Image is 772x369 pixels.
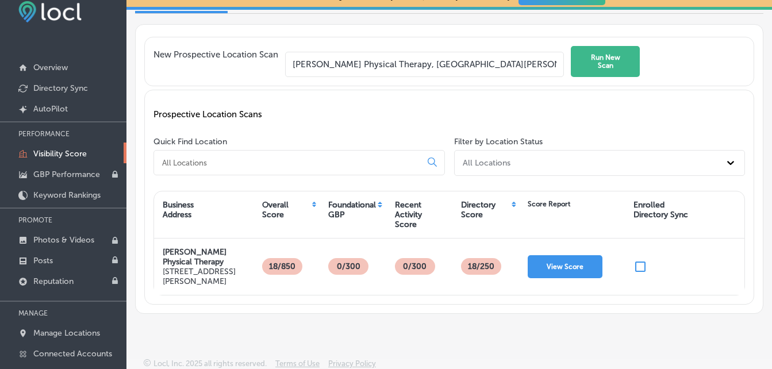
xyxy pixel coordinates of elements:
input: All Locations [161,157,418,168]
div: Recent Activity Score [395,200,450,229]
button: Run New Scan [571,46,640,77]
p: 0/300 [333,258,364,275]
p: Posts [33,256,53,266]
button: View Score [528,255,602,278]
div: Directory Score [461,200,510,220]
p: Connected Accounts [33,349,112,359]
p: GBP Performance [33,170,100,179]
p: Manage Locations [33,328,100,338]
div: Enrolled Directory Sync [633,200,688,220]
div: Score Report [528,200,570,208]
p: 18 /250 [464,258,498,275]
p: New Prospective Location Scan [153,49,278,77]
p: Overview [33,63,68,72]
label: Quick Find Location [153,137,227,147]
p: Prospective Location Scans [153,109,745,120]
div: All Locations [463,158,510,168]
label: Filter by Location Status [454,137,543,147]
p: Keyword Rankings [33,190,101,200]
img: fda3e92497d09a02dc62c9cd864e3231.png [18,1,82,22]
div: Overall Score [262,200,310,220]
p: Visibility Score [33,149,87,159]
div: Business Address [163,200,194,220]
p: Reputation [33,276,74,286]
p: Directory Sync [33,83,88,93]
p: Locl, Inc. 2025 all rights reserved. [153,359,267,368]
p: 18/850 [266,258,299,275]
p: 0/300 [400,258,430,275]
input: Enter your business location [285,52,564,77]
p: AutoPilot [33,104,68,114]
p: [STREET_ADDRESS][PERSON_NAME] [163,267,245,286]
strong: [PERSON_NAME] Physical Therapy [163,247,226,267]
div: Foundational GBP [328,200,376,220]
p: Photos & Videos [33,235,94,245]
